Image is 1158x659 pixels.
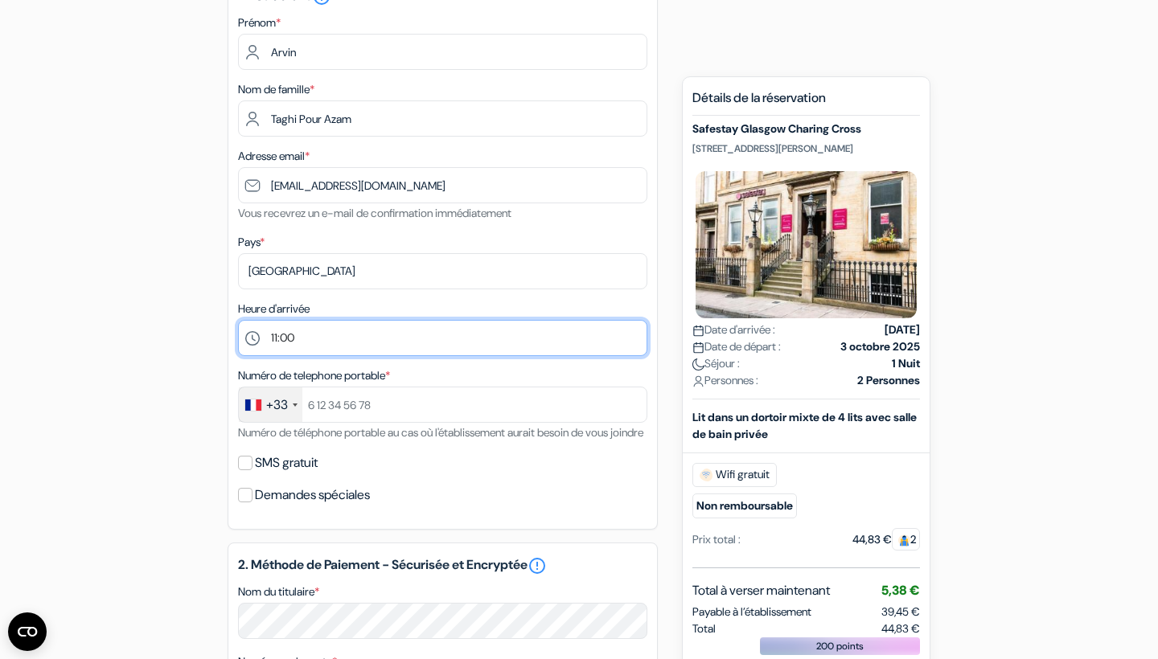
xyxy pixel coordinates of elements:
div: France: +33 [239,387,302,422]
div: Prix total : [692,531,741,548]
div: +33 [266,395,288,415]
strong: 1 Nuit [892,355,920,372]
input: Entrer adresse e-mail [238,167,647,203]
button: Ouvrir le widget CMP [8,612,47,651]
span: Date de départ : [692,338,781,355]
small: Numéro de téléphone portable au cas où l'établissement aurait besoin de vous joindre [238,425,643,440]
label: SMS gratuit [255,452,318,474]
strong: 3 octobre 2025 [840,338,920,355]
b: Lit dans un dortoir mixte de 4 lits avec salle de bain privée [692,410,917,441]
img: user_icon.svg [692,375,704,387]
label: Pays [238,234,265,251]
span: 5,38 € [881,582,920,599]
span: Date d'arrivée : [692,321,775,338]
h5: Safestay Glasgow Charing Cross [692,122,920,136]
small: Non remboursable [692,493,797,518]
span: 200 points [816,639,864,653]
input: Entrez votre prénom [238,34,647,70]
label: Numéro de telephone portable [238,367,390,384]
img: guest.svg [898,534,910,546]
input: 6 12 34 56 78 [238,387,647,423]
img: calendar.svg [692,325,704,337]
small: Vous recevrez un e-mail de confirmation immédiatement [238,206,511,220]
span: Séjour : [692,355,740,372]
span: Payable à l’établissement [692,604,811,620]
strong: [DATE] [885,321,920,338]
span: 44,83 € [881,620,920,637]
img: calendar.svg [692,342,704,354]
strong: 2 Personnes [857,372,920,389]
label: Nom du titulaire [238,583,319,600]
p: [STREET_ADDRESS][PERSON_NAME] [692,142,920,155]
h5: Détails de la réservation [692,90,920,116]
img: free_wifi.svg [700,469,712,481]
span: 39,45 € [881,604,920,619]
h5: 2. Méthode de Paiement - Sécurisée et Encryptée [238,556,647,575]
span: Total [692,620,716,637]
a: error_outline [528,556,547,575]
label: Prénom [238,14,281,31]
span: Total à verser maintenant [692,581,830,600]
label: Adresse email [238,148,310,165]
label: Nom de famille [238,81,314,98]
span: Wifi gratuit [692,463,777,487]
div: 44,83 € [852,531,920,548]
img: moon.svg [692,358,704,370]
input: Entrer le nom de famille [238,100,647,137]
span: Personnes : [692,372,758,389]
label: Demandes spéciales [255,484,370,506]
label: Heure d'arrivée [238,301,310,317]
span: 2 [892,528,920,551]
